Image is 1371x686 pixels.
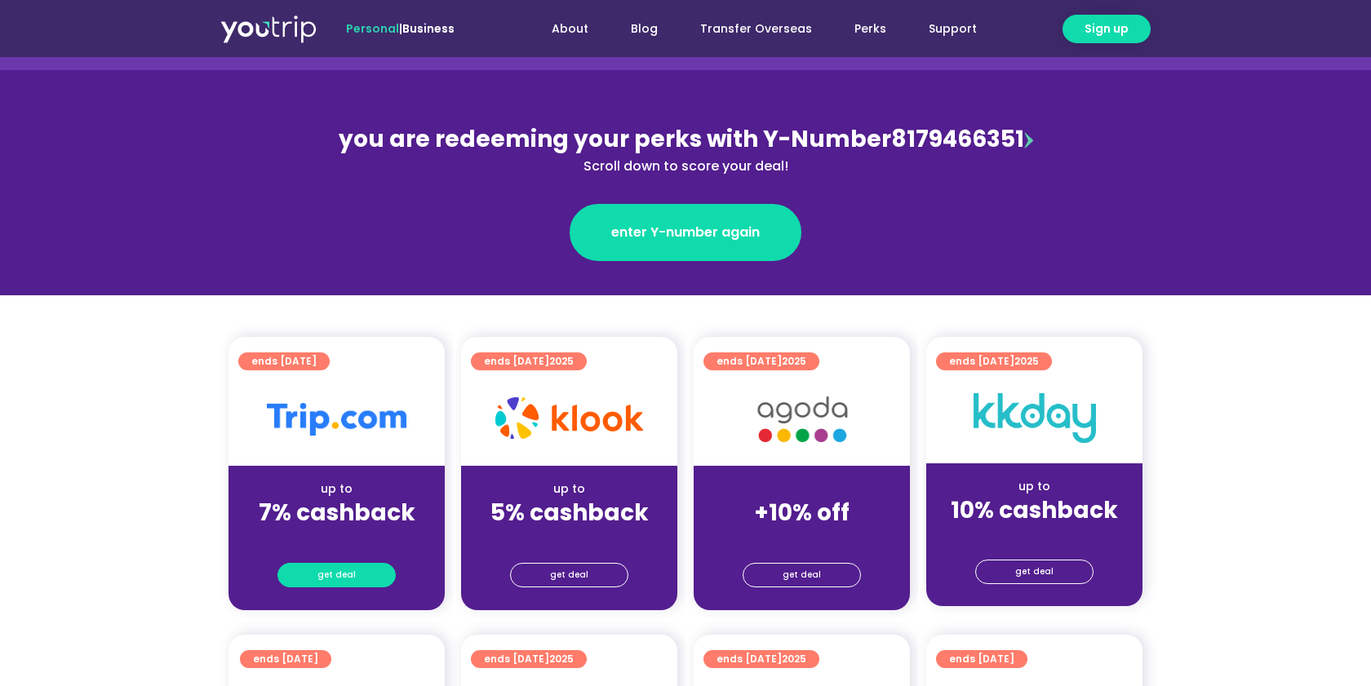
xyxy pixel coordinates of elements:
[787,480,817,497] span: up to
[833,14,907,44] a: Perks
[936,352,1052,370] a: ends [DATE]2025
[277,563,396,587] a: get deal
[331,157,1040,176] div: Scroll down to score your deal!
[610,14,679,44] a: Blog
[975,560,1094,584] a: get deal
[1015,560,1054,583] span: get deal
[484,650,574,668] span: ends [DATE]
[331,122,1040,176] div: 8179466351
[783,564,821,586] span: get deal
[936,650,1027,668] a: ends [DATE]
[530,14,610,44] a: About
[490,497,649,529] strong: 5% cashback
[939,478,1129,495] div: up to
[1063,15,1151,43] a: Sign up
[484,352,574,370] span: ends [DATE]
[471,352,587,370] a: ends [DATE]2025
[251,352,317,370] span: ends [DATE]
[611,223,760,242] span: enter Y-number again
[253,650,318,668] span: ends [DATE]
[717,650,806,668] span: ends [DATE]
[510,563,628,587] a: get deal
[570,204,801,261] a: enter Y-number again
[679,14,833,44] a: Transfer Overseas
[471,650,587,668] a: ends [DATE]2025
[703,352,819,370] a: ends [DATE]2025
[499,14,998,44] nav: Menu
[259,497,415,529] strong: 7% cashback
[1085,20,1129,38] span: Sign up
[346,20,399,37] span: Personal
[743,563,861,587] a: get deal
[317,564,356,586] span: get deal
[402,20,455,37] a: Business
[949,352,1039,370] span: ends [DATE]
[707,528,897,545] div: (for stays only)
[951,494,1118,526] strong: 10% cashback
[717,352,806,370] span: ends [DATE]
[346,20,455,37] span: |
[242,528,432,545] div: (for stays only)
[549,354,574,368] span: 2025
[1014,354,1039,368] span: 2025
[703,650,819,668] a: ends [DATE]2025
[782,652,806,666] span: 2025
[474,480,664,498] div: up to
[549,652,574,666] span: 2025
[939,525,1129,542] div: (for stays only)
[339,123,891,155] span: you are redeeming your perks with Y-Number
[474,528,664,545] div: (for stays only)
[949,650,1014,668] span: ends [DATE]
[782,354,806,368] span: 2025
[242,480,432,498] div: up to
[238,352,330,370] a: ends [DATE]
[240,650,331,668] a: ends [DATE]
[550,564,588,586] span: get deal
[754,497,850,529] strong: +10% off
[907,14,998,44] a: Support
